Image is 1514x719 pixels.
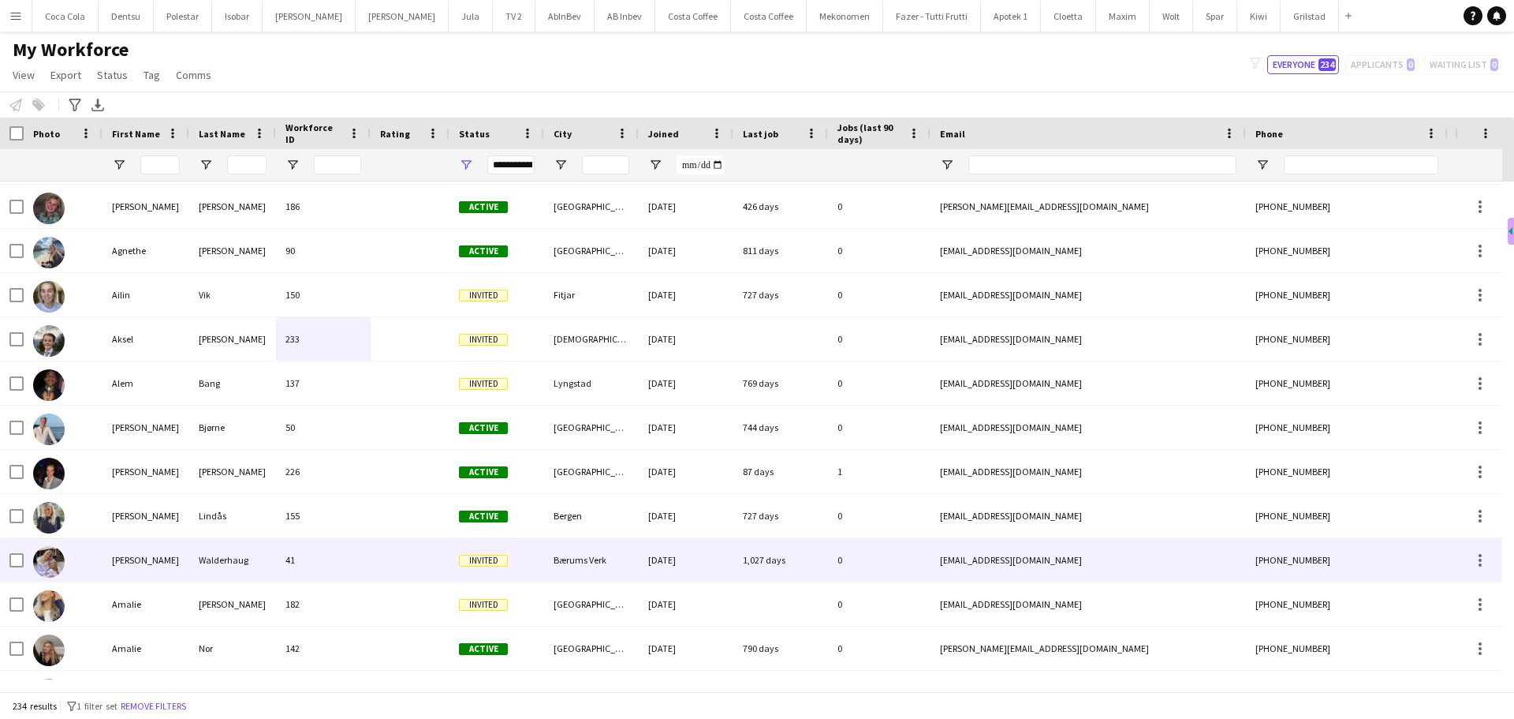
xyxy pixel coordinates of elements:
[459,245,508,257] span: Active
[103,582,189,626] div: Amalie
[356,1,449,32] button: [PERSON_NAME]
[733,538,828,582] div: 1,027 days
[544,627,639,670] div: [GEOGRAPHIC_DATA]
[33,546,65,578] img: Amalie Brækken Walderhaug
[1246,185,1448,228] div: [PHONE_NUMBER]
[743,128,778,140] span: Last job
[1246,627,1448,670] div: [PHONE_NUMBER]
[189,229,276,272] div: [PERSON_NAME]
[276,185,371,228] div: 186
[1096,1,1150,32] button: Maxim
[930,582,1246,626] div: [EMAIL_ADDRESS][DOMAIN_NAME]
[189,273,276,316] div: Vik
[1246,229,1448,272] div: [PHONE_NUMBER]
[1246,671,1448,714] div: [PHONE_NUMBER]
[828,406,930,449] div: 0
[733,361,828,405] div: 769 days
[930,406,1246,449] div: [EMAIL_ADDRESS][DOMAIN_NAME]
[930,273,1246,316] div: [EMAIL_ADDRESS][DOMAIN_NAME]
[189,538,276,582] div: Walderhaug
[544,317,639,361] div: [DEMOGRAPHIC_DATA]
[459,158,473,172] button: Open Filter Menu
[380,128,410,140] span: Rating
[493,1,535,32] button: TV 2
[13,68,35,82] span: View
[189,450,276,493] div: [PERSON_NAME]
[828,185,930,228] div: 0
[639,185,733,228] div: [DATE]
[76,700,117,712] span: 1 filter set
[276,494,371,537] div: 155
[930,450,1246,493] div: [EMAIL_ADDRESS][DOMAIN_NAME]
[1255,158,1270,172] button: Open Filter Menu
[276,406,371,449] div: 50
[459,128,490,140] span: Status
[276,627,371,670] div: 142
[544,185,639,228] div: [GEOGRAPHIC_DATA]
[930,361,1246,405] div: [EMAIL_ADDRESS][DOMAIN_NAME]
[91,65,134,85] a: Status
[655,1,731,32] button: Costa Coffee
[733,229,828,272] div: 811 days
[1246,494,1448,537] div: [PHONE_NUMBER]
[189,671,276,714] div: [PERSON_NAME]
[103,671,189,714] div: [PERSON_NAME]
[103,627,189,670] div: Amalie
[968,155,1236,174] input: Email Filter Input
[285,158,300,172] button: Open Filter Menu
[544,229,639,272] div: [GEOGRAPHIC_DATA]
[44,65,88,85] a: Export
[1041,1,1096,32] button: Cloetta
[1246,450,1448,493] div: [PHONE_NUMBER]
[544,406,639,449] div: [GEOGRAPHIC_DATA]
[33,325,65,357] img: Aksel Stanger
[639,671,733,714] div: [DATE]
[648,128,679,140] span: Joined
[544,538,639,582] div: Bærums Verk
[314,155,361,174] input: Workforce ID Filter Input
[459,290,508,301] span: Invited
[103,406,189,449] div: [PERSON_NAME]
[733,406,828,449] div: 744 days
[189,185,276,228] div: [PERSON_NAME]
[33,414,65,445] img: Alexander Bjørne
[930,671,1246,714] div: [PERSON_NAME][EMAIL_ADDRESS][PERSON_NAME][PERSON_NAME][DOMAIN_NAME]
[170,65,218,85] a: Comms
[677,155,724,174] input: Joined Filter Input
[189,406,276,449] div: Bjørne
[144,68,160,82] span: Tag
[459,555,508,567] span: Invited
[544,671,639,714] div: [GEOGRAPHIC_DATA]
[276,450,371,493] div: 226
[212,1,263,32] button: Isobar
[544,361,639,405] div: Lyngstad
[33,281,65,313] img: Ailin Vik
[1193,1,1237,32] button: Spar
[930,229,1246,272] div: [EMAIL_ADDRESS][DOMAIN_NAME]
[459,643,508,655] span: Active
[837,122,902,145] span: Jobs (last 90 days)
[930,494,1246,537] div: [EMAIL_ADDRESS][DOMAIN_NAME]
[981,1,1041,32] button: Apotek 1
[639,273,733,316] div: [DATE]
[33,502,65,534] img: Alida Iselin Lindås
[103,538,189,582] div: [PERSON_NAME]
[33,193,65,224] img: Agnes Hannestad
[1255,128,1283,140] span: Phone
[733,185,828,228] div: 426 days
[189,317,276,361] div: [PERSON_NAME]
[639,229,733,272] div: [DATE]
[544,450,639,493] div: [GEOGRAPHIC_DATA]
[1318,58,1336,71] span: 234
[639,627,733,670] div: [DATE]
[103,361,189,405] div: Alem
[639,538,733,582] div: [DATE]
[930,627,1246,670] div: [PERSON_NAME][EMAIL_ADDRESS][DOMAIN_NAME]
[535,1,595,32] button: AbInBev
[1246,273,1448,316] div: [PHONE_NUMBER]
[930,185,1246,228] div: [PERSON_NAME][EMAIL_ADDRESS][DOMAIN_NAME]
[449,1,493,32] button: Jula
[733,273,828,316] div: 727 days
[1237,1,1281,32] button: Kiwi
[189,627,276,670] div: Nor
